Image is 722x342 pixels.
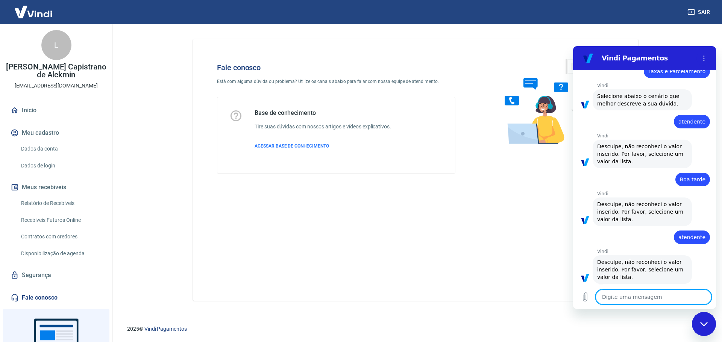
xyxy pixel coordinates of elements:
a: Relatório de Recebíveis [18,196,103,211]
p: [PERSON_NAME] Capistrano de Alckmin [6,63,106,79]
h6: Tire suas dúvidas com nossos artigos e vídeos explicativos. [255,123,391,131]
button: Meus recebíveis [9,179,103,196]
iframe: Janela de mensagens [573,46,716,309]
a: Segurança [9,267,103,283]
a: Fale conosco [9,289,103,306]
img: Fale conosco [490,51,604,151]
a: Recebíveis Futuros Online [18,212,103,228]
h4: Fale conosco [217,63,455,72]
button: Meu cadastro [9,125,103,141]
p: 2025 © [127,325,704,333]
a: Início [9,102,103,119]
iframe: Botão para abrir a janela de mensagens, conversa em andamento [692,312,716,336]
button: Sair [686,5,713,19]
p: Está com alguma dúvida ou problema? Utilize os canais abaixo para falar com nossa equipe de atend... [217,78,455,85]
a: Disponibilização de agenda [18,246,103,261]
p: [EMAIL_ADDRESS][DOMAIN_NAME] [15,82,98,90]
a: Dados de login [18,158,103,173]
a: Dados da conta [18,141,103,157]
span: ACESSAR BASE DE CONHECIMENTO [255,143,329,149]
div: L [41,30,71,60]
a: ACESSAR BASE DE CONHECIMENTO [255,143,391,149]
h5: Base de conhecimento [255,109,391,117]
img: Vindi [9,0,58,23]
a: Contratos com credores [18,229,103,244]
a: Vindi Pagamentos [144,326,187,332]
